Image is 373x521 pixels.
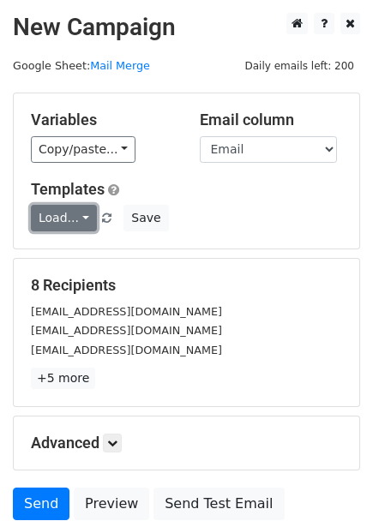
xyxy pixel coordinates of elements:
[287,439,373,521] iframe: Chat Widget
[31,180,105,198] a: Templates
[31,111,174,129] h5: Variables
[200,111,343,129] h5: Email column
[31,434,342,452] h5: Advanced
[31,205,97,231] a: Load...
[238,57,360,75] span: Daily emails left: 200
[31,344,222,356] small: [EMAIL_ADDRESS][DOMAIN_NAME]
[13,59,150,72] small: Google Sheet:
[74,488,149,520] a: Preview
[153,488,284,520] a: Send Test Email
[123,205,168,231] button: Save
[31,324,222,337] small: [EMAIL_ADDRESS][DOMAIN_NAME]
[31,276,342,295] h5: 8 Recipients
[90,59,150,72] a: Mail Merge
[238,59,360,72] a: Daily emails left: 200
[31,305,222,318] small: [EMAIL_ADDRESS][DOMAIN_NAME]
[31,136,135,163] a: Copy/paste...
[13,488,69,520] a: Send
[31,368,95,389] a: +5 more
[13,13,360,42] h2: New Campaign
